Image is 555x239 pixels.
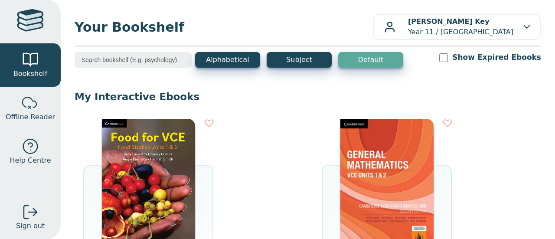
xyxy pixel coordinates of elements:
[10,155,51,166] span: Help Centre
[373,14,541,40] button: [PERSON_NAME] KeyYear 11 / [GEOGRAPHIC_DATA]
[338,52,403,68] button: Default
[16,221,45,231] span: Sign out
[452,52,541,63] label: Show Expired Ebooks
[267,52,332,68] button: Subject
[6,112,55,122] span: Offline Reader
[408,16,513,37] p: Year 11 / [GEOGRAPHIC_DATA]
[195,52,260,68] button: Alphabetical
[408,17,490,26] b: [PERSON_NAME] Key
[75,17,373,37] span: Your Bookshelf
[75,52,192,68] input: Search bookshelf (E.g: psychology)
[13,69,47,79] span: Bookshelf
[75,90,541,103] p: My Interactive Ebooks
